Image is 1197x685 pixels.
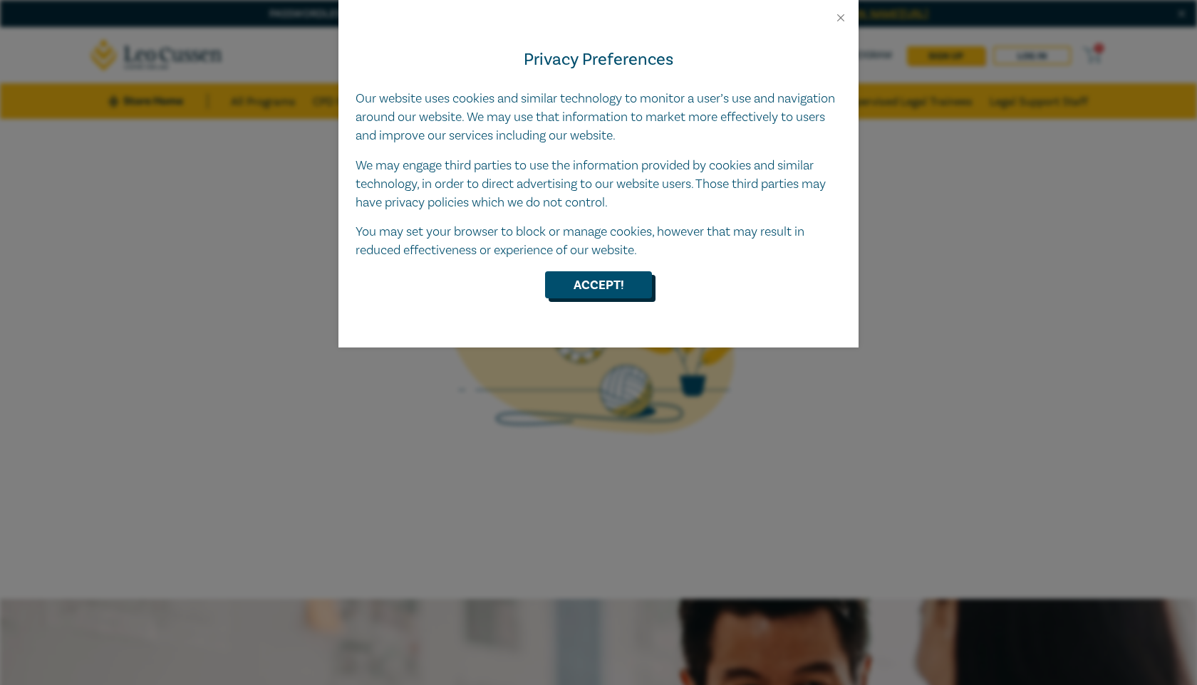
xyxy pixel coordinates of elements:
[356,47,841,73] h4: Privacy Preferences
[356,223,841,260] p: You may set your browser to block or manage cookies, however that may result in reduced effective...
[356,157,841,212] p: We may engage third parties to use the information provided by cookies and similar technology, in...
[545,271,652,298] button: Accept!
[356,90,841,145] p: Our website uses cookies and similar technology to monitor a user’s use and navigation around our...
[834,11,847,24] button: Close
